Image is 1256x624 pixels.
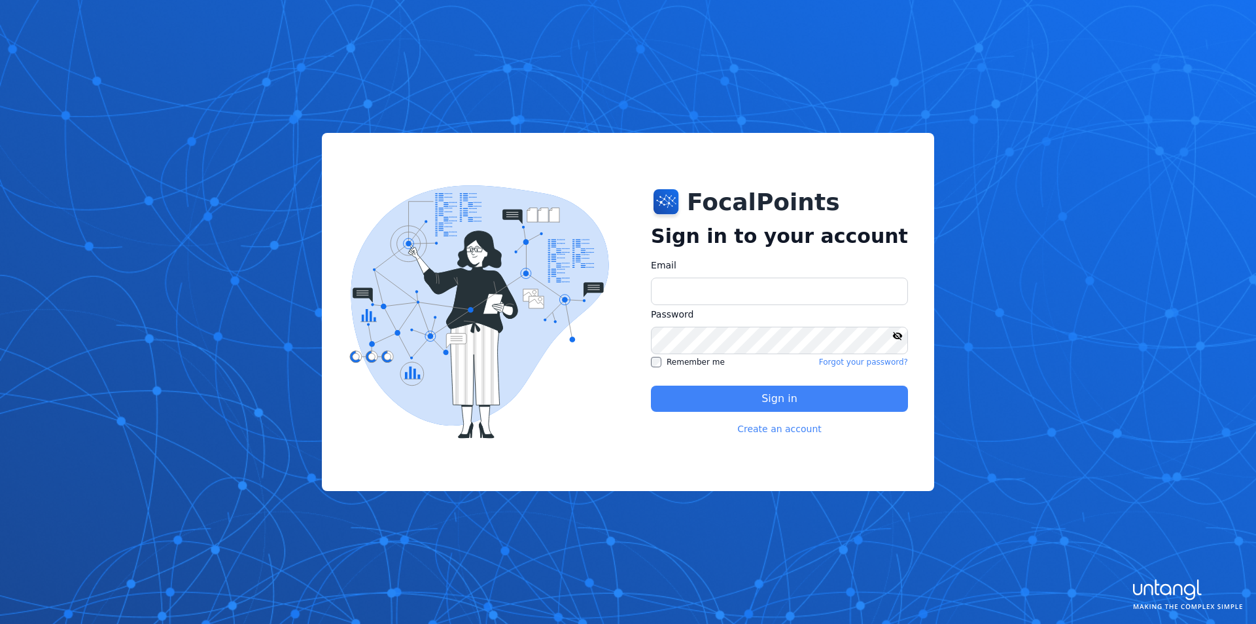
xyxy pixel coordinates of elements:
[651,357,661,367] input: Remember me
[651,308,908,321] label: Password
[687,189,840,215] h1: FocalPoints
[819,357,908,367] a: Forgot your password?
[651,225,908,248] h2: Sign in to your account
[651,259,908,272] label: Email
[651,386,908,412] button: Sign in
[651,357,725,367] label: Remember me
[737,422,822,435] a: Create an account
